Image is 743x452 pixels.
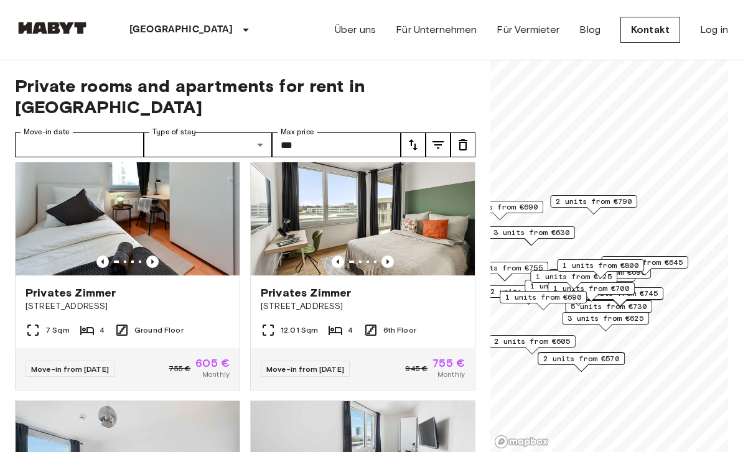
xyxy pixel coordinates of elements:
span: 2 units from €645 [607,257,683,268]
span: 1 units from €700 [553,283,629,294]
div: Map marker [488,335,576,354]
img: Marketing picture of unit DE-02-031-03M [16,126,240,275]
button: tune [426,132,451,157]
span: 4 units from €715 [554,270,630,281]
a: Für Unternehmen [396,22,477,37]
div: Map marker [538,353,625,372]
div: Map marker [548,269,635,288]
button: Previous image [146,256,159,268]
div: Map marker [530,270,617,290]
span: Monthly [437,369,465,380]
span: 2 units from €605 [494,336,570,347]
span: 1 units from €800 [563,260,638,271]
span: Move-in from [DATE] [31,364,109,374]
span: 605 € [195,357,230,369]
a: Marketing picture of unit DE-02-021-002-02HFPrevious imagePrevious imagePrivates Zimmer[STREET_AD... [250,126,475,390]
span: 945 € [405,363,428,374]
span: 755 € [432,357,465,369]
span: 4 units from €755 [467,262,543,274]
span: 3 units from €625 [568,313,643,324]
input: Choose date [15,132,144,157]
span: 2 units from €790 [556,196,632,207]
label: Move-in date [24,127,70,137]
span: 12.01 Sqm [281,325,318,336]
label: Type of stay [152,127,196,137]
div: Map marker [557,259,644,279]
div: Map marker [456,201,543,220]
span: 755 € [169,363,190,374]
span: 3 units from €630 [493,227,569,238]
span: Privates Zimmer [261,285,351,300]
div: Map marker [548,282,635,302]
button: Previous image [381,256,394,268]
span: Private rooms and apartments for rent in [GEOGRAPHIC_DATA] [15,75,475,118]
a: Für Vermieter [497,22,559,37]
img: Marketing picture of unit DE-02-021-002-02HF [251,126,475,275]
a: Log in [700,22,728,37]
div: Map marker [550,195,637,214]
span: Ground Floor [134,325,184,336]
span: 1 units from €725 [536,271,612,282]
button: Previous image [96,256,109,268]
span: 1 units from €690 [462,201,538,213]
a: Kontakt [620,17,680,43]
button: tune [451,132,475,157]
span: 7 Sqm [45,325,70,336]
a: Über uns [335,22,376,37]
span: 4 [100,325,105,336]
p: [GEOGRAPHIC_DATA] [129,22,233,37]
div: Map marker [601,256,688,275]
span: 2 units from €570 [543,353,619,364]
img: Habyt [15,22,90,34]
span: Privates Zimmer [26,285,116,300]
div: Map marker [562,312,649,331]
label: Max price [281,127,314,137]
div: Map marker [500,291,587,310]
span: Monthly [202,369,230,380]
span: 4 [348,325,353,336]
a: Mapbox logo [494,435,549,449]
span: 1 units from €745 [582,288,658,299]
div: Map marker [525,280,612,299]
button: tune [401,132,426,157]
div: Map marker [488,226,575,246]
div: Map marker [565,300,652,320]
a: Blog [579,22,600,37]
button: Previous image [332,256,344,268]
span: 1 units from €690 [505,292,581,303]
span: 2 units from €785 [490,286,566,297]
span: [STREET_ADDRESS] [26,300,230,313]
span: [STREET_ADDRESS] [261,300,465,313]
div: Map marker [538,352,625,371]
span: 6th Floor [383,325,416,336]
a: Marketing picture of unit DE-02-031-03MPrevious imagePrevious imagePrivates Zimmer[STREET_ADDRESS... [15,126,240,390]
span: Move-in from [DATE] [266,364,344,374]
div: Map marker [461,262,548,281]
